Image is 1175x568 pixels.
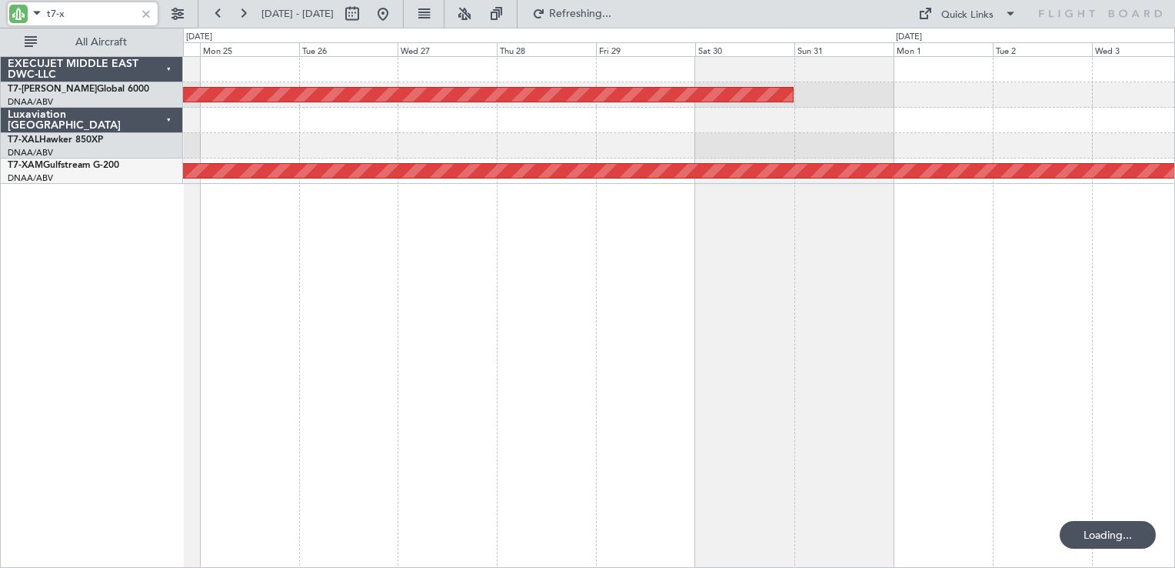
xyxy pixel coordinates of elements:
div: Mon 25 [200,42,299,56]
a: T7-XALHawker 850XP [8,135,103,145]
div: Sun 31 [794,42,894,56]
span: Refreshing... [548,8,613,19]
div: Thu 28 [497,42,596,56]
div: Tue 2 [993,42,1092,56]
div: [DATE] [186,31,212,44]
button: Quick Links [910,2,1024,26]
a: T7-[PERSON_NAME]Global 6000 [8,85,149,94]
button: All Aircraft [17,30,167,55]
a: T7-XAMGulfstream G-200 [8,161,119,170]
div: Fri 29 [596,42,695,56]
div: Loading... [1060,521,1156,549]
a: DNAA/ABV [8,172,53,184]
span: T7-[PERSON_NAME] [8,85,97,94]
div: Sat 30 [695,42,794,56]
div: Wed 27 [398,42,497,56]
div: Tue 26 [299,42,398,56]
a: DNAA/ABV [8,96,53,108]
span: All Aircraft [40,37,162,48]
div: [DATE] [896,31,922,44]
span: [DATE] - [DATE] [261,7,334,21]
button: Refreshing... [525,2,617,26]
span: T7-XAM [8,161,43,170]
input: A/C (Reg. or Type) [47,2,135,25]
div: Mon 1 [894,42,993,56]
span: T7-XAL [8,135,39,145]
div: Quick Links [941,8,994,23]
a: DNAA/ABV [8,147,53,159]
